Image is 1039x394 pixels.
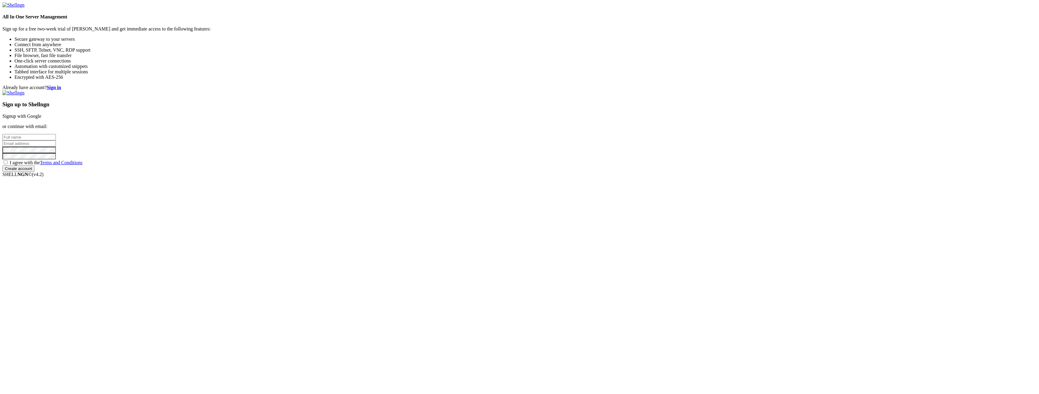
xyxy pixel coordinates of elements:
span: I agree with the [10,160,82,165]
h3: Sign up to Shellngn [2,101,1037,108]
p: Sign up for a free two-week trial of [PERSON_NAME] and get immediate access to the following feat... [2,26,1037,32]
li: Encrypted with AES-256 [14,75,1037,80]
li: Connect from anywhere [14,42,1037,47]
input: Email address [2,140,56,147]
b: NGN [18,172,28,177]
li: Tabbed interface for multiple sessions [14,69,1037,75]
a: Signup with Google [2,114,41,119]
p: or continue with email: [2,124,1037,129]
div: Already have account? [2,85,1037,90]
li: Automation with customized snippets [14,64,1037,69]
a: Terms and Conditions [40,160,82,165]
input: Create account [2,165,34,172]
img: Shellngn [2,2,24,8]
li: Secure gateway to your servers [14,37,1037,42]
li: One-click server connections [14,58,1037,64]
input: Full name [2,134,56,140]
h4: All In One Server Management [2,14,1037,20]
span: SHELL © [2,172,43,177]
li: SSH, SFTP, Telnet, VNC, RDP support [14,47,1037,53]
img: Shellngn [2,90,24,96]
li: File browser, fast file transfer [14,53,1037,58]
a: Sign in [47,85,61,90]
input: I agree with theTerms and Conditions [4,160,8,164]
span: 4.2.0 [32,172,44,177]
